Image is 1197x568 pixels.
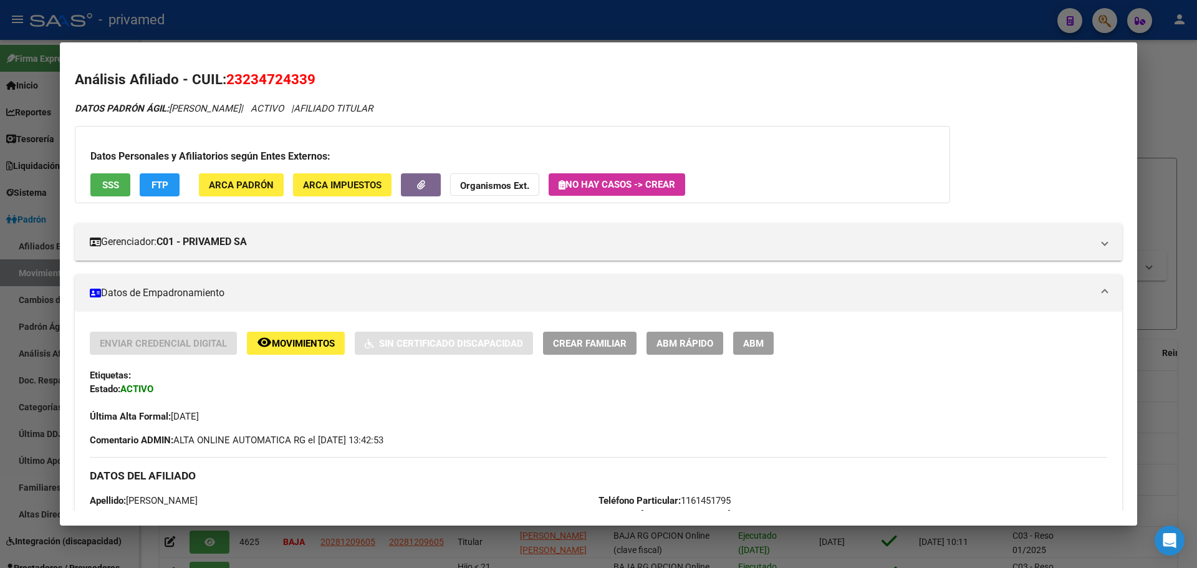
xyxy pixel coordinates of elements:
strong: Provincia: [598,509,641,520]
i: | ACTIVO | [75,103,373,114]
span: [PERSON_NAME] [90,495,198,506]
button: ABM [733,332,774,355]
mat-expansion-panel-header: Gerenciador:C01 - PRIVAMED SA [75,223,1122,261]
strong: Estado: [90,383,120,395]
strong: Etiquetas: [90,370,131,381]
button: ABM Rápido [647,332,723,355]
span: ABM Rápido [656,338,713,349]
button: ARCA Impuestos [293,173,392,196]
strong: ACTIVO [120,383,153,395]
span: [GEOGRAPHIC_DATA] [598,509,731,520]
span: ARCA Padrón [209,180,274,191]
span: ABM [743,338,764,349]
span: No hay casos -> Crear [559,179,675,190]
span: [PERSON_NAME] [75,103,241,114]
span: Sin Certificado Discapacidad [379,338,523,349]
span: Enviar Credencial Digital [100,338,227,349]
mat-panel-title: Gerenciador: [90,234,1092,249]
span: SSS [102,180,119,191]
button: SSS [90,173,130,196]
strong: Última Alta Formal: [90,411,171,422]
span: FTP [151,180,168,191]
strong: Teléfono Particular: [598,495,681,506]
button: Sin Certificado Discapacidad [355,332,533,355]
span: Movimientos [272,338,335,349]
button: Movimientos [247,332,345,355]
button: No hay casos -> Crear [549,173,685,196]
strong: C01 - PRIVAMED SA [156,234,247,249]
button: FTP [140,173,180,196]
div: Open Intercom Messenger [1155,526,1185,556]
span: 23234724339 [90,509,167,520]
strong: CUIL: [90,509,112,520]
button: Crear Familiar [543,332,637,355]
h3: DATOS DEL AFILIADO [90,469,1107,483]
mat-icon: remove_red_eye [257,335,272,350]
button: Organismos Ext. [450,173,539,196]
span: ALTA ONLINE AUTOMATICA RG el [DATE] 13:42:53 [90,433,383,447]
mat-expansion-panel-header: Datos de Empadronamiento [75,274,1122,312]
strong: Comentario ADMIN: [90,435,173,446]
strong: Apellido: [90,495,126,506]
button: ARCA Padrón [199,173,284,196]
strong: Organismos Ext. [460,180,529,191]
h2: Análisis Afiliado - CUIL: [75,69,1122,90]
span: 23234724339 [226,71,315,87]
h3: Datos Personales y Afiliatorios según Entes Externos: [90,149,935,164]
button: Enviar Credencial Digital [90,332,237,355]
span: 1161451795 [598,495,731,506]
span: Crear Familiar [553,338,627,349]
span: AFILIADO TITULAR [294,103,373,114]
strong: DATOS PADRÓN ÁGIL: [75,103,169,114]
span: ARCA Impuestos [303,180,382,191]
span: [DATE] [90,411,199,422]
mat-panel-title: Datos de Empadronamiento [90,286,1092,301]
